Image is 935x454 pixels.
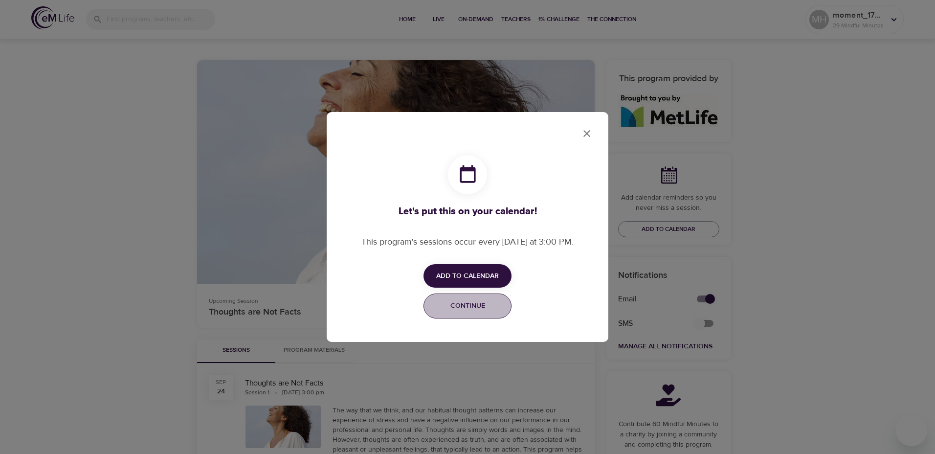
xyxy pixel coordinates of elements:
[361,235,574,249] p: This program's sessions occur every [DATE] at 3:00 PM.
[575,122,599,145] button: close
[361,206,574,217] h3: Let's put this on your calendar!
[423,264,512,288] button: Add to Calendar
[436,270,499,282] span: Add to Calendar
[423,294,512,318] button: Continue
[430,300,505,312] span: Continue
